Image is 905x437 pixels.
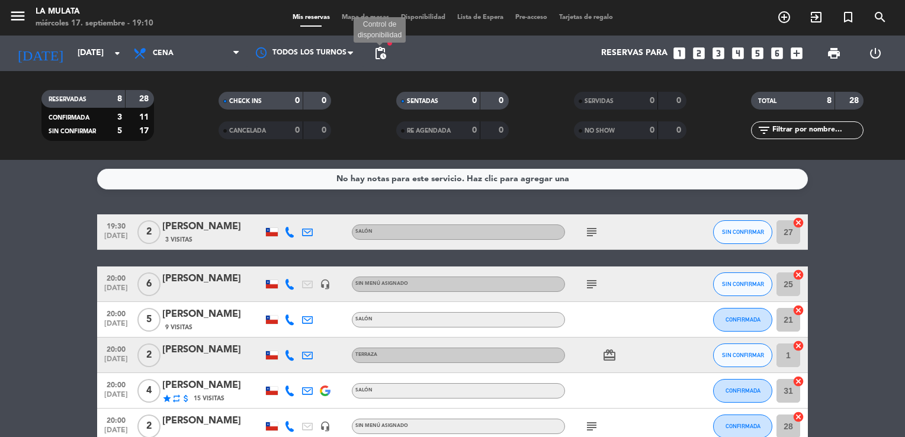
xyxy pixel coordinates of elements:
[322,126,329,134] strong: 0
[757,123,771,137] i: filter_list
[137,220,161,244] span: 2
[49,97,86,102] span: RESERVADAS
[287,14,336,21] span: Mis reservas
[101,413,131,426] span: 20:00
[295,97,300,105] strong: 0
[769,46,785,61] i: looks_6
[676,126,683,134] strong: 0
[726,423,760,429] span: CONFIRMADA
[711,46,726,61] i: looks_3
[650,97,654,105] strong: 0
[726,316,760,323] span: CONFIRMADA
[162,307,263,322] div: [PERSON_NAME]
[137,379,161,403] span: 4
[110,46,124,60] i: arrow_drop_down
[137,308,161,332] span: 5
[101,355,131,369] span: [DATE]
[691,46,707,61] i: looks_two
[36,6,153,18] div: La Mulata
[395,14,451,21] span: Disponibilidad
[585,225,599,239] i: subject
[726,387,760,394] span: CONFIRMADA
[117,113,122,121] strong: 3
[499,126,506,134] strong: 0
[355,281,408,286] span: Sin menú asignado
[771,124,863,137] input: Filtrar por nombre...
[849,97,861,105] strong: 28
[101,342,131,355] span: 20:00
[602,348,617,362] i: card_giftcard
[585,98,614,104] span: SERVIDAS
[194,394,224,403] span: 15 Visitas
[320,421,330,432] i: headset_mic
[117,127,122,135] strong: 5
[553,14,619,21] span: Tarjetas de regalo
[713,220,772,244] button: SIN CONFIRMAR
[472,126,477,134] strong: 0
[601,49,667,58] span: Reservas para
[36,18,153,30] div: miércoles 17. septiembre - 19:10
[229,98,262,104] span: CHECK INS
[841,10,855,24] i: turned_in_not
[49,115,89,121] span: CONFIRMADA
[9,7,27,29] button: menu
[165,323,192,332] span: 9 Visitas
[509,14,553,21] span: Pre-acceso
[9,7,27,25] i: menu
[472,97,477,105] strong: 0
[373,46,387,60] span: pending_actions
[229,128,266,134] span: CANCELADA
[355,317,373,322] span: Salón
[722,352,764,358] span: SIN CONFIRMAR
[162,342,263,358] div: [PERSON_NAME]
[49,128,96,134] span: SIN CONFIRMAR
[792,217,804,229] i: cancel
[101,391,131,404] span: [DATE]
[792,375,804,387] i: cancel
[713,343,772,367] button: SIN CONFIRMAR
[162,413,263,429] div: [PERSON_NAME]
[355,388,373,393] span: Salón
[355,423,408,428] span: Sin menú asignado
[101,306,131,320] span: 20:00
[101,377,131,391] span: 20:00
[676,97,683,105] strong: 0
[137,272,161,296] span: 6
[162,219,263,234] div: [PERSON_NAME]
[585,419,599,433] i: subject
[162,271,263,287] div: [PERSON_NAME]
[789,46,804,61] i: add_box
[650,126,654,134] strong: 0
[777,10,791,24] i: add_circle_outline
[792,411,804,423] i: cancel
[162,394,172,403] i: star
[101,284,131,298] span: [DATE]
[713,379,772,403] button: CONFIRMADA
[792,340,804,352] i: cancel
[117,95,122,103] strong: 8
[855,36,896,71] div: LOG OUT
[585,128,615,134] span: NO SHOW
[827,46,841,60] span: print
[758,98,776,104] span: TOTAL
[873,10,887,24] i: search
[336,14,395,21] span: Mapa de mesas
[355,229,373,234] span: Salón
[165,235,192,245] span: 3 Visitas
[153,49,174,57] span: Cena
[407,98,438,104] span: SENTADAS
[137,343,161,367] span: 2
[9,40,72,66] i: [DATE]
[101,232,131,246] span: [DATE]
[101,271,131,284] span: 20:00
[722,229,764,235] span: SIN CONFIRMAR
[101,320,131,333] span: [DATE]
[172,394,181,403] i: repeat
[868,46,882,60] i: power_settings_new
[713,272,772,296] button: SIN CONFIRMAR
[792,269,804,281] i: cancel
[722,281,764,287] span: SIN CONFIRMAR
[320,385,330,396] img: google-logo.png
[713,308,772,332] button: CONFIRMADA
[354,17,406,43] div: Control de disponibilidad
